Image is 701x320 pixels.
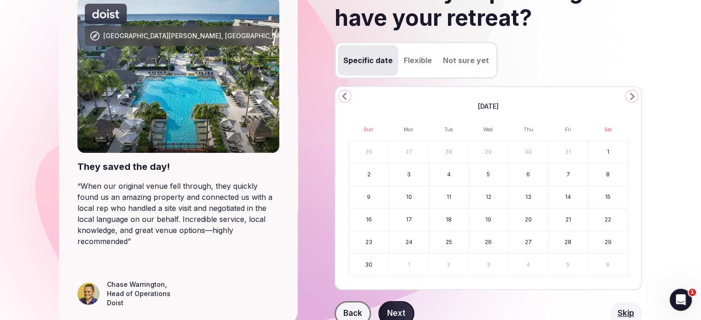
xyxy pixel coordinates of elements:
button: Friday, December 5th, 2025 [548,254,588,276]
button: Tuesday, November 4th, 2025 [429,163,468,186]
th: Thursday [508,118,548,140]
button: Saturday, November 22nd, 2025 [588,209,627,231]
button: Thursday, October 30th, 2025 [509,141,548,163]
iframe: Intercom live chat [670,289,692,311]
button: Saturday, December 6th, 2025 [588,254,627,276]
button: Not sure yet [437,45,495,76]
button: Monday, November 17th, 2025 [389,209,428,231]
button: Friday, November 28th, 2025 [548,231,588,253]
div: Head of Operations [107,289,171,298]
button: Thursday, November 6th, 2025 [509,163,548,186]
svg: Doist company logo [92,9,119,18]
span: [DATE] [478,102,499,111]
button: Tuesday, December 2nd, 2025 [429,254,468,276]
button: Tuesday, November 18th, 2025 [429,209,468,231]
button: Sunday, November 9th, 2025 [349,186,389,208]
button: Monday, November 10th, 2025 [389,186,428,208]
button: Monday, October 27th, 2025 [389,141,428,163]
button: Sunday, November 30th, 2025 [349,254,389,276]
button: Saturday, November 8th, 2025 [588,163,627,186]
button: Wednesday, November 26th, 2025 [469,231,508,253]
button: Sunday, November 2nd, 2025 [349,163,389,186]
button: Saturday, November 15th, 2025 [588,186,627,208]
cite: Chase Warrington [107,280,165,288]
button: Monday, November 24th, 2025 [389,231,428,253]
span: 1 [689,289,696,296]
button: Saturday, November 1st, 2025 [588,141,627,163]
button: Wednesday, November 5th, 2025 [469,163,508,186]
button: Go to the Next Month [625,90,638,103]
button: Thursday, December 4th, 2025 [509,254,548,276]
button: Monday, December 1st, 2025 [389,254,428,276]
div: [GEOGRAPHIC_DATA][PERSON_NAME], [GEOGRAPHIC_DATA] [103,31,290,41]
button: Friday, November 7th, 2025 [548,163,588,186]
button: Thursday, November 27th, 2025 [509,231,548,253]
table: November 2025 [348,118,628,276]
button: Specific date [338,45,398,76]
button: Friday, November 21st, 2025 [548,209,588,231]
blockquote: “ When our original venue fell through, they quickly found us an amazing property and connected u... [77,180,279,247]
button: Saturday, November 29th, 2025 [588,231,627,253]
th: Monday [389,118,429,140]
button: Wednesday, November 19th, 2025 [469,209,508,231]
th: Saturday [588,118,628,140]
div: Doist [107,298,171,308]
button: Friday, November 14th, 2025 [548,186,588,208]
th: Tuesday [428,118,468,140]
button: Flexible [398,45,437,76]
th: Wednesday [468,118,508,140]
button: Monday, November 3rd, 2025 [389,163,428,186]
button: Wednesday, October 29th, 2025 [469,141,508,163]
img: Chase Warrington [77,283,100,305]
th: Friday [548,118,588,140]
button: Sunday, November 16th, 2025 [349,209,389,231]
button: Thursday, November 20th, 2025 [509,209,548,231]
button: Thursday, November 13th, 2025 [509,186,548,208]
button: Sunday, November 23rd, 2025 [349,231,389,253]
button: Wednesday, December 3rd, 2025 [469,254,508,276]
button: Friday, October 31st, 2025 [548,141,588,163]
button: Tuesday, October 28th, 2025 [429,141,468,163]
button: Wednesday, November 12th, 2025 [469,186,508,208]
th: Sunday [348,118,389,140]
figcaption: , [107,280,171,308]
button: Sunday, October 26th, 2025 [349,141,389,163]
div: They saved the day! [77,160,279,173]
button: Tuesday, November 25th, 2025 [429,231,468,253]
button: Go to the Previous Month [338,90,351,103]
button: Tuesday, November 11th, 2025 [429,186,468,208]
